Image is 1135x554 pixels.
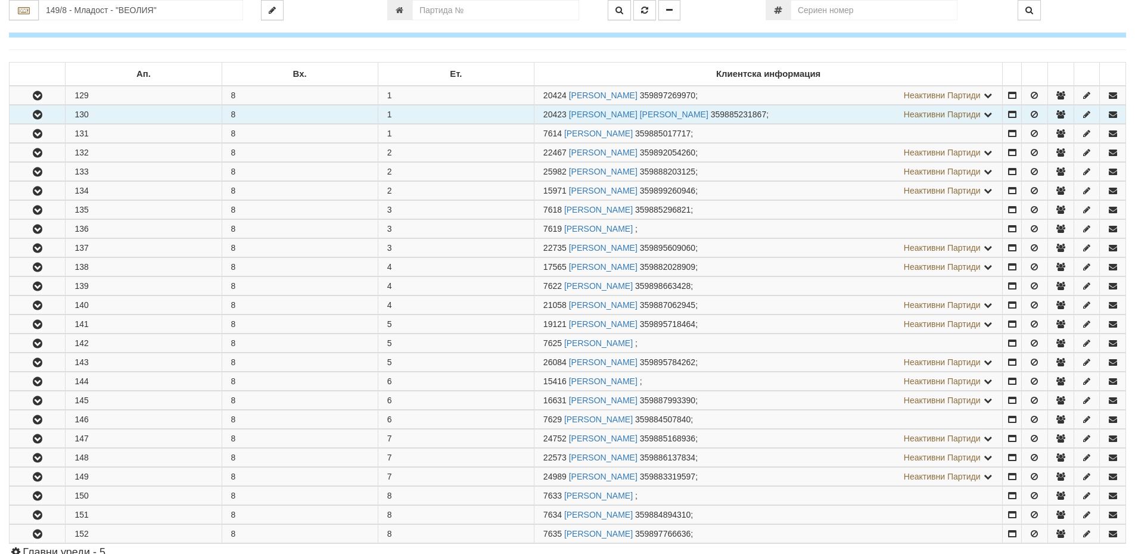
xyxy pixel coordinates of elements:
td: 8 [222,201,378,219]
td: 146 [66,410,222,429]
span: Партида № [543,281,562,291]
span: Неактивни Партиди [904,148,981,157]
td: Клиентска информация: No sort applied, sorting is disabled [534,63,1003,86]
td: 8 [222,277,378,295]
span: 5 [387,357,392,367]
span: 359887993390 [640,396,695,405]
td: ; [534,105,1003,124]
span: 359897766636 [635,529,691,539]
td: 8 [222,220,378,238]
td: 142 [66,334,222,353]
td: ; [534,239,1003,257]
a: [PERSON_NAME] [569,319,638,329]
span: Партида № [543,453,567,462]
span: 359884507840 [635,415,691,424]
td: 150 [66,487,222,505]
td: 134 [66,182,222,200]
span: Партида № [543,396,567,405]
td: 149 [66,468,222,486]
a: [PERSON_NAME] [569,357,638,367]
td: 8 [222,372,378,391]
span: Партида № [543,243,567,253]
span: Партида № [543,434,567,443]
td: 8 [222,239,378,257]
td: ; [534,429,1003,448]
a: [PERSON_NAME] [569,376,638,386]
span: Неактивни Партиди [904,262,981,272]
td: 8 [222,296,378,315]
span: 359888203125 [640,167,695,176]
td: 138 [66,258,222,276]
a: [PERSON_NAME] [564,338,633,348]
a: [PERSON_NAME] [569,453,638,462]
span: Партида № [543,415,562,424]
td: 8 [222,182,378,200]
span: Партида № [543,205,562,214]
span: 4 [387,300,392,310]
a: [PERSON_NAME] [569,396,638,405]
a: [PERSON_NAME] [564,224,633,234]
a: [PERSON_NAME] [569,148,638,157]
span: 4 [387,281,392,291]
span: Партида № [543,148,567,157]
span: 2 [387,148,392,157]
span: Партида № [543,300,567,310]
td: : No sort applied, sorting is disabled [1022,63,1048,86]
td: ; [534,277,1003,295]
a: [PERSON_NAME] [569,300,638,310]
td: 130 [66,105,222,124]
a: [PERSON_NAME] [569,434,638,443]
td: 131 [66,125,222,143]
td: Вх.: No sort applied, sorting is disabled [222,63,378,86]
td: ; [534,391,1003,410]
span: 8 [387,491,392,500]
span: Партида № [543,91,567,100]
b: Ап. [136,69,151,79]
span: 8 [387,510,392,519]
td: 8 [222,506,378,524]
a: [PERSON_NAME] [569,91,638,100]
span: Неактивни Партиди [904,243,981,253]
a: [PERSON_NAME] [569,243,638,253]
td: 8 [222,449,378,467]
td: 8 [222,391,378,410]
td: 144 [66,372,222,391]
span: Партида № [543,376,567,386]
span: Неактивни Партиди [904,110,981,119]
td: 132 [66,144,222,162]
td: Ап.: No sort applied, sorting is disabled [66,63,222,86]
td: 8 [222,86,378,105]
td: 8 [222,410,378,429]
span: Неактивни Партиди [904,472,981,481]
span: 3 [387,205,392,214]
span: 1 [387,129,392,138]
span: 1 [387,91,392,100]
a: [PERSON_NAME] [569,262,638,272]
span: Неактивни Партиди [904,434,981,443]
td: ; [534,487,1003,505]
span: 359883319597 [640,472,695,481]
span: 7 [387,453,392,462]
td: 136 [66,220,222,238]
td: 151 [66,506,222,524]
a: [PERSON_NAME] [564,205,633,214]
td: ; [534,353,1003,372]
a: [PERSON_NAME] [569,186,638,195]
span: 359895784262 [640,357,695,367]
a: [PERSON_NAME] [564,491,633,500]
b: Ет. [450,69,462,79]
span: Неактивни Партиди [904,300,981,310]
td: 141 [66,315,222,334]
span: Партида № [543,129,562,138]
a: [PERSON_NAME] [PERSON_NAME] [569,110,708,119]
td: 8 [222,315,378,334]
td: : No sort applied, sorting is disabled [1003,63,1022,86]
a: [PERSON_NAME] [564,415,633,424]
td: 8 [222,163,378,181]
td: 143 [66,353,222,372]
a: [PERSON_NAME] [564,129,633,138]
span: Партида № [543,529,562,539]
td: 133 [66,163,222,181]
span: 3 [387,243,392,253]
span: Партида № [543,186,567,195]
